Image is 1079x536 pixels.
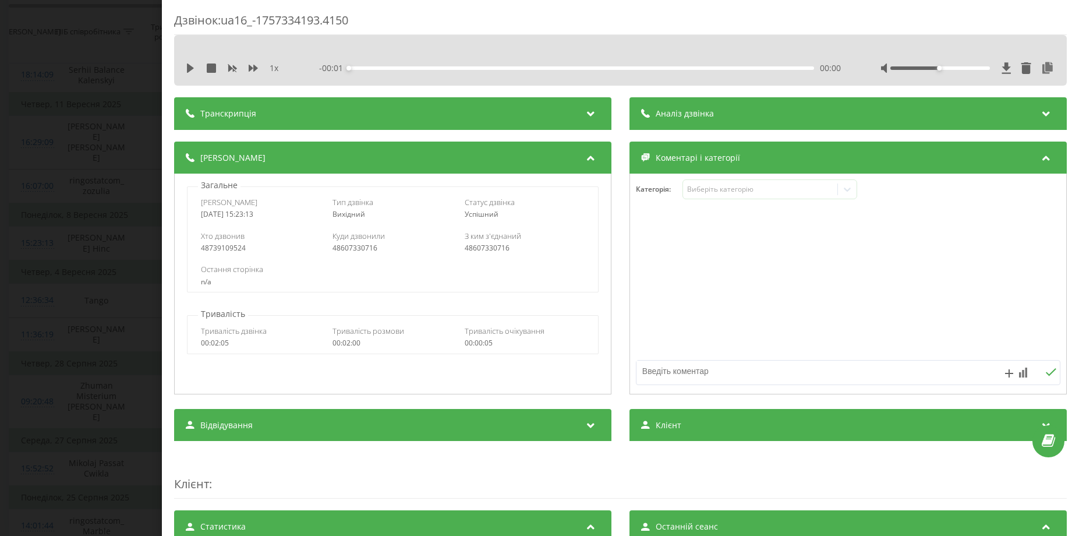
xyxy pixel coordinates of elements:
[200,419,253,431] span: Відвідування
[198,308,248,320] p: Тривалість
[465,231,521,241] span: З ким з'єднаний
[332,339,452,347] div: 00:02:00
[174,476,209,492] span: Клієнт
[937,66,942,70] div: Accessibility label
[332,231,385,241] span: Куди дзвонили
[656,521,718,533] span: Останній сеанс
[174,453,1067,499] div: :
[332,244,452,252] div: 48607330716
[656,152,740,164] span: Коментарі і категорії
[465,197,515,207] span: Статус дзвінка
[201,278,585,286] div: n/a
[820,62,841,74] span: 00:00
[270,62,278,74] span: 1 x
[636,185,682,193] h4: Категорія :
[319,62,349,74] span: - 00:01
[332,326,404,336] span: Тривалість розмови
[465,326,544,336] span: Тривалість очікування
[201,339,321,347] div: 00:02:05
[198,179,240,191] p: Загальне
[465,339,585,347] div: 00:00:05
[200,521,246,533] span: Статистика
[201,264,263,274] span: Остання сторінка
[201,326,267,336] span: Тривалість дзвінка
[332,197,373,207] span: Тип дзвінка
[201,231,245,241] span: Хто дзвонив
[656,108,714,119] span: Аналіз дзвінка
[201,210,321,218] div: [DATE] 15:23:13
[687,185,833,194] div: Виберіть категорію
[465,244,585,252] div: 48607330716
[465,209,498,219] span: Успішний
[200,108,256,119] span: Транскрипція
[346,66,351,70] div: Accessibility label
[332,209,365,219] span: Вихідний
[656,419,681,431] span: Клієнт
[201,197,257,207] span: [PERSON_NAME]
[200,152,266,164] span: [PERSON_NAME]
[201,244,321,252] div: 48739109524
[174,12,1067,35] div: Дзвінок : ua16_-1757334193.4150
